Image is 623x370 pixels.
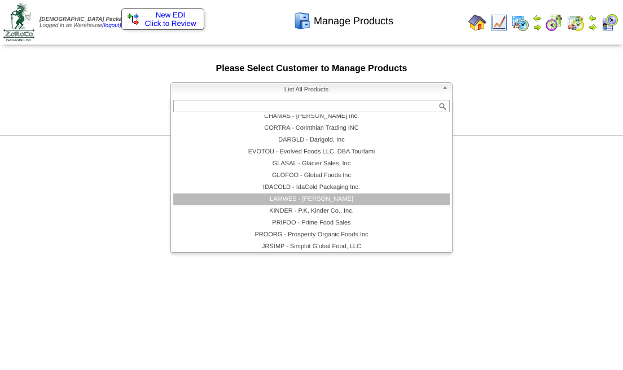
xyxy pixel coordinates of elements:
[588,23,597,32] img: arrowright.gif
[216,64,407,73] span: Please Select Customer to Manage Products
[533,14,542,23] img: arrowleft.gif
[102,23,121,29] a: (logout)
[128,11,198,28] a: New EDI Click to Review
[3,3,34,41] img: zoroco-logo-small.webp
[490,14,508,32] img: line_graph.gif
[173,217,450,229] li: PRIFOO - Prime Food Sales
[173,241,450,253] li: JRSIMP - Simplot Global Food, LLC
[588,14,597,23] img: arrowleft.gif
[173,229,450,241] li: PROORG - Prosperity Organic Foods Inc
[545,14,563,32] img: calendarblend.gif
[173,205,450,217] li: KINDER - P.K, Kinder Co., Inc.
[128,14,139,25] img: ediSmall.gif
[173,170,450,182] li: GLOFOO - Global Foods Inc
[314,15,393,27] span: Manage Products
[176,83,437,96] span: List All Products
[40,16,134,29] span: Logged in as Warehouse
[173,158,450,170] li: GLASAL - Glacier Sales, Inc
[173,182,450,193] li: IDACOLD - IdaCold Packaging Inc.
[156,11,186,19] span: New EDI
[533,23,542,32] img: arrowright.gif
[128,19,198,28] span: Click to Review
[511,14,529,32] img: calendarprod.gif
[173,122,450,134] li: CORTRA - Corinthian Trading INC
[293,12,311,30] img: cabinet.gif
[600,14,618,32] img: calendarcustomer.gif
[173,193,450,205] li: LAMWES - [PERSON_NAME]
[173,111,450,122] li: CHAMAS - [PERSON_NAME] Inc.
[40,16,134,23] span: [DEMOGRAPHIC_DATA] Packaging
[173,146,450,158] li: EVOTOU - Evolved Foods LLC. DBA Tourlami
[567,14,585,32] img: calendarinout.gif
[173,134,450,146] li: DARGLD - Darigold, Inc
